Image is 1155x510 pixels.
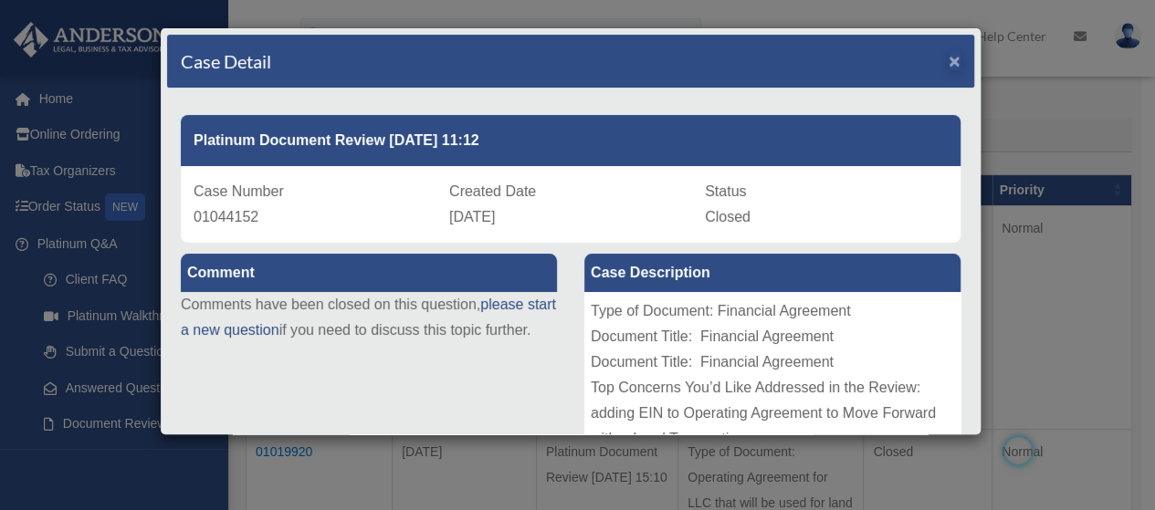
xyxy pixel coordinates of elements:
span: Status [705,183,746,199]
span: × [949,50,961,71]
div: Platinum Document Review [DATE] 11:12 [181,115,961,166]
span: [DATE] [449,209,495,224]
label: Comment [181,254,557,292]
span: 01044152 [194,209,258,224]
p: Comments have been closed on this question, if you need to discuss this topic further. [181,292,557,343]
button: Close [949,51,961,70]
h4: Case Detail [181,48,271,74]
a: please start a new question [181,297,556,338]
label: Case Description [584,254,961,292]
span: Closed [705,209,751,224]
span: Created Date [449,183,536,199]
span: Case Number [194,183,284,199]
